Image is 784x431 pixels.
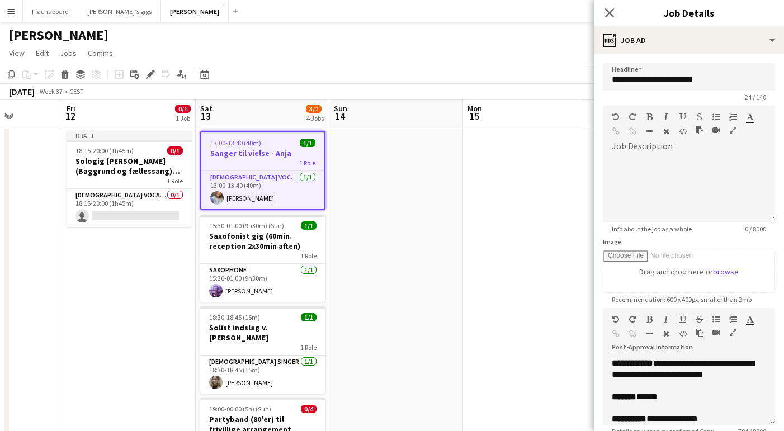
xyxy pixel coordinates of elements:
span: View [9,48,25,58]
div: CEST [69,87,84,96]
span: 13 [199,110,212,122]
button: [PERSON_NAME] [161,1,229,22]
button: Insert video [712,328,720,337]
span: 13:00-13:40 (40m) [210,139,261,147]
button: Paste as plain text [696,126,703,135]
span: 0/1 [167,146,183,155]
span: Sat [200,103,212,113]
app-job-card: Draft18:15-20:00 (1h45m)0/1Sologig [PERSON_NAME] (Baggrund og fællessang) ([PERSON_NAME] sidste b... [67,131,192,227]
a: Comms [83,46,117,60]
div: [DATE] [9,86,35,97]
button: Bold [645,112,653,121]
span: 14 [332,110,347,122]
button: Text Color [746,315,754,324]
button: Fullscreen [729,328,737,337]
span: 1 Role [299,159,315,167]
div: Job Ad [594,27,784,54]
button: [PERSON_NAME]'s gigs [78,1,161,22]
button: Clear Formatting [662,127,670,136]
span: 24 / 140 [736,93,775,101]
span: 1/1 [300,139,315,147]
span: Week 37 [37,87,65,96]
button: Clear Formatting [662,329,670,338]
app-card-role: [DEMOGRAPHIC_DATA] Vocal + Piano1/113:00-13:40 (40m)[PERSON_NAME] [201,171,324,209]
button: Undo [612,315,620,324]
span: Comms [88,48,113,58]
span: 15:30-01:00 (9h30m) (Sun) [209,221,284,230]
button: HTML Code [679,329,687,338]
span: 0 / 8000 [736,225,775,233]
button: Ordered List [729,112,737,121]
app-job-card: 15:30-01:00 (9h30m) (Sun)1/1Saxofonist gig (60min. reception 2x30min aften)1 RoleSaxophone1/115:3... [200,215,325,302]
button: Underline [679,112,687,121]
span: Mon [467,103,482,113]
span: 18:15-20:00 (1h45m) [75,146,134,155]
button: Insert video [712,126,720,135]
span: 15 [466,110,482,122]
button: Redo [629,315,636,324]
h3: Sologig [PERSON_NAME] (Baggrund og fællessang) ([PERSON_NAME] sidste bekræftelse) [67,156,192,176]
span: 1 Role [300,343,317,352]
a: Jobs [55,46,81,60]
button: Italic [662,315,670,324]
span: Edit [36,48,49,58]
span: 1/1 [301,221,317,230]
button: Undo [612,112,620,121]
span: 12 [65,110,75,122]
span: 0/1 [175,105,191,113]
button: Unordered List [712,315,720,324]
button: Redo [629,112,636,121]
button: Strikethrough [696,315,703,324]
button: Fullscreen [729,126,737,135]
button: Unordered List [712,112,720,121]
span: 0/4 [301,405,317,413]
span: 1/1 [301,313,317,321]
h1: [PERSON_NAME] [9,27,108,44]
app-card-role: [DEMOGRAPHIC_DATA] Singer1/118:30-18:45 (15m)[PERSON_NAME] [200,356,325,394]
span: 1 Role [167,177,183,185]
div: Draft [67,131,192,140]
button: Bold [645,315,653,324]
button: Ordered List [729,315,737,324]
div: 1 Job [176,114,190,122]
div: 4 Jobs [306,114,324,122]
h3: Saxofonist gig (60min. reception 2x30min aften) [200,231,325,251]
button: Italic [662,112,670,121]
h3: Solist indslag v. [PERSON_NAME] [200,323,325,343]
span: Fri [67,103,75,113]
a: View [4,46,29,60]
button: Horizontal Line [645,127,653,136]
app-job-card: 18:30-18:45 (15m)1/1Solist indslag v. [PERSON_NAME]1 Role[DEMOGRAPHIC_DATA] Singer1/118:30-18:45 ... [200,306,325,394]
button: Underline [679,315,687,324]
h3: Job Details [594,6,784,20]
span: 1 Role [300,252,317,260]
button: HTML Code [679,127,687,136]
span: 18:30-18:45 (15m) [209,313,260,321]
button: Paste as plain text [696,328,703,337]
app-card-role: [DEMOGRAPHIC_DATA] Vocal + Guitar0/118:15-20:00 (1h45m) [67,189,192,227]
span: Jobs [60,48,77,58]
app-job-card: 13:00-13:40 (40m)1/1Sanger til vielse - Anja1 Role[DEMOGRAPHIC_DATA] Vocal + Piano1/113:00-13:40 ... [200,131,325,210]
button: Text Color [746,112,754,121]
span: Sun [334,103,347,113]
span: Info about the job as a whole [603,225,701,233]
span: 19:00-00:00 (5h) (Sun) [209,405,271,413]
h3: Sanger til vielse - Anja [201,148,324,158]
button: Strikethrough [696,112,703,121]
button: Horizontal Line [645,329,653,338]
span: 3/7 [306,105,322,113]
a: Edit [31,46,53,60]
span: Recommendation: 600 x 400px, smaller than 2mb [603,295,761,304]
button: Flachs board [23,1,78,22]
app-card-role: Saxophone1/115:30-01:00 (9h30m)[PERSON_NAME] [200,264,325,302]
